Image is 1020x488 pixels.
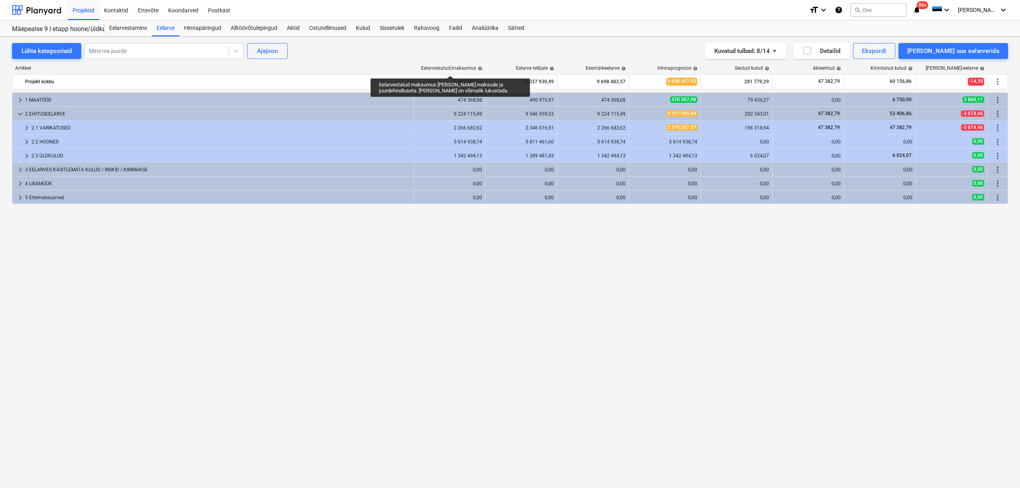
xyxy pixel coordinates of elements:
span: Rohkem tegevusi [993,193,1002,202]
div: Detailid [802,46,840,56]
i: keyboard_arrow_down [819,5,828,15]
span: 53 406,86 [889,111,912,116]
div: 2 266 682,62 [417,125,482,131]
span: 60 156,86 [889,78,912,85]
div: 5 Ettemaksuarved [25,191,410,204]
span: 6 024,07 [892,153,912,158]
span: help [763,66,769,71]
span: help [548,66,554,71]
div: Eelarvestatud maksumus [421,65,483,71]
div: Seotud kulud [735,65,769,71]
div: 5 811 461,60 [489,139,554,145]
span: -3 874,46 [961,110,984,117]
div: Hinnapäringud [179,20,226,36]
div: 281 779,29 [704,75,769,88]
div: 9 546 959,53 [489,111,554,117]
div: [PERSON_NAME] uus eelarverida [907,46,999,56]
i: format_size [809,5,819,15]
span: 2 270 557,07 [666,124,697,131]
span: Rohkem tegevusi [993,165,1002,174]
div: 1 MAATÖÖD [25,94,410,106]
div: 0,00 [847,195,912,200]
button: Kuvatud tulbad:8/14 [705,43,787,59]
span: 470 507,98 [670,96,697,103]
span: search [854,7,861,13]
div: 196 318,94 [704,125,769,131]
span: 0,00 [972,166,984,172]
div: 0,00 [632,181,697,186]
div: 3 EELARVES KÄSITLEMATA KULUD / RISKID / KIIRMAKSE [25,163,410,176]
div: 0,00 [561,181,626,186]
button: Detailid [793,43,850,59]
div: 10 037 930,49 [489,75,554,88]
div: Sissetulek [375,20,409,36]
div: Failid [444,20,467,36]
div: Rahavoog [409,20,444,36]
div: 9 698 483,57 [561,75,626,88]
a: Eelarve [152,20,179,36]
span: 9 698 497,92 [666,78,697,85]
span: Rohkem tegevusi [993,179,1002,188]
span: keyboard_arrow_right [22,123,31,133]
div: Ajajoon [257,46,278,56]
div: 0,00 [776,181,841,186]
a: Aktid [282,20,304,36]
span: 47 382,79 [817,78,841,85]
button: Lülita kategooriaid [12,43,81,59]
div: [PERSON_NAME]-eelarve [926,65,985,71]
div: 1 342 494,13 [417,153,482,159]
div: 2.2 HOONED [31,135,410,148]
div: 5 614 938,74 [632,139,697,145]
div: 0,00 [776,139,841,145]
div: 79 436,27 [704,97,769,103]
span: Rohkem tegevusi [993,123,1002,133]
div: 2 346 016,51 [489,125,554,131]
a: Kulud [351,20,375,36]
button: [PERSON_NAME] uus eelarverida [898,43,1008,59]
span: 6 750,00 [892,97,912,102]
span: help [906,66,913,71]
span: -3 874,46 [961,124,984,131]
div: Akteeritud [813,65,841,71]
span: 0,00 [972,194,984,200]
div: 2 EHITUSEELARVE [25,108,410,120]
span: [PERSON_NAME][GEOGRAPHIC_DATA] [958,7,998,13]
div: 5 614 938,74 [561,139,626,145]
div: 474 368,08 [561,97,626,103]
span: help [620,66,626,71]
div: 474 368,08 [417,97,482,103]
div: 490 970,97 [489,97,554,103]
div: Hinnaprognoos [657,65,698,71]
div: 9 224 115,49 [561,111,626,117]
span: 3 860,11 [963,96,984,103]
a: Eelarvestamine [104,20,152,36]
div: 0,00 [776,97,841,103]
button: Ekspordi [853,43,895,59]
a: Ostutellimused [304,20,351,36]
span: 47 382,79 [817,111,841,116]
i: notifications [913,5,921,15]
div: 9 224 115,49 [417,111,482,117]
div: 2.3 ÜLDKULUD [31,149,410,162]
div: 0,00 [704,139,769,145]
span: help [978,66,985,71]
a: Analüütika [467,20,503,36]
div: 6 024,07 [704,153,769,159]
span: keyboard_arrow_right [22,137,31,147]
div: Lülita kategooriaid [22,46,72,56]
div: 0,00 [776,167,841,172]
div: 0,00 [704,195,769,200]
div: 0,00 [489,167,554,172]
div: 2 266 682,62 [561,125,626,131]
i: keyboard_arrow_down [942,5,951,15]
div: Alltöövõtulepingud [226,20,282,36]
span: keyboard_arrow_right [16,193,25,202]
div: 1 389 481,43 [489,153,554,159]
div: 0,00 [489,181,554,186]
div: 0,00 [704,181,769,186]
div: 0,00 [632,167,697,172]
button: Ajajoon [247,43,288,59]
div: 9 698 483,57 [417,75,482,88]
